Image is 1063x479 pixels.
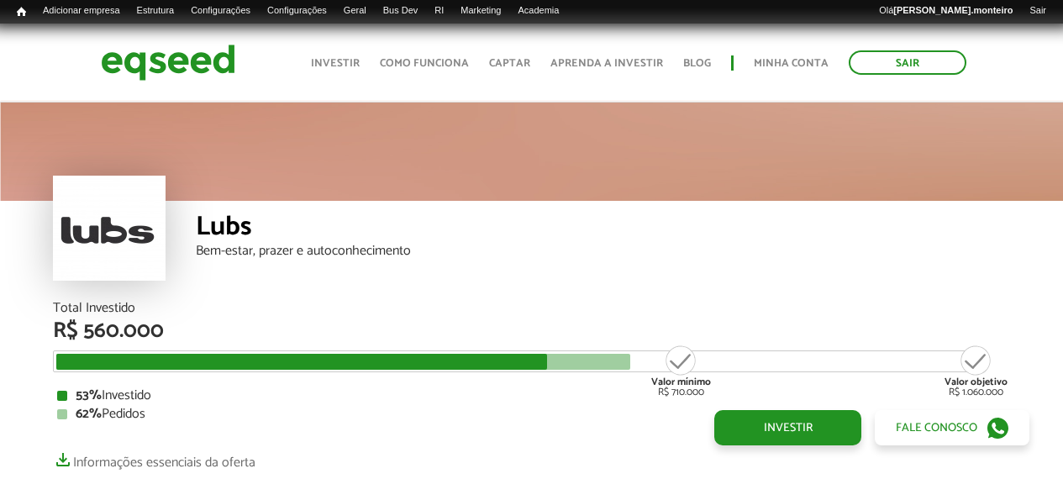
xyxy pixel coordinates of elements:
strong: [PERSON_NAME].monteiro [893,5,1013,15]
strong: 53% [76,384,102,407]
strong: 62% [76,403,102,425]
a: Adicionar empresa [34,4,129,18]
img: EqSeed [101,40,235,85]
a: Informações essenciais da oferta [53,446,255,470]
a: Geral [335,4,375,18]
a: Investir [714,410,861,445]
strong: Valor mínimo [651,374,711,390]
a: Blog [683,58,711,69]
a: Academia [509,4,567,18]
a: Captar [489,58,530,69]
div: R$ 710.000 [650,344,713,397]
div: Lubs [196,213,1011,245]
a: Configurações [259,4,335,18]
div: R$ 1.060.000 [945,344,1008,397]
div: R$ 560.000 [53,320,1011,342]
strong: Valor objetivo [945,374,1008,390]
a: Olá[PERSON_NAME].monteiro [871,4,1021,18]
a: Sair [849,50,966,75]
a: RI [426,4,452,18]
span: Início [17,6,26,18]
a: Bus Dev [375,4,427,18]
div: Investido [57,389,1007,403]
a: Configurações [182,4,259,18]
div: Pedidos [57,408,1007,421]
a: Estrutura [129,4,183,18]
a: Investir [311,58,360,69]
a: Aprenda a investir [550,58,663,69]
a: Sair [1021,4,1055,18]
a: Início [8,4,34,20]
a: Fale conosco [875,410,1029,445]
a: Minha conta [754,58,829,69]
div: Bem-estar, prazer e autoconhecimento [196,245,1011,258]
a: Marketing [452,4,509,18]
a: Como funciona [380,58,469,69]
div: Total Investido [53,302,1011,315]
